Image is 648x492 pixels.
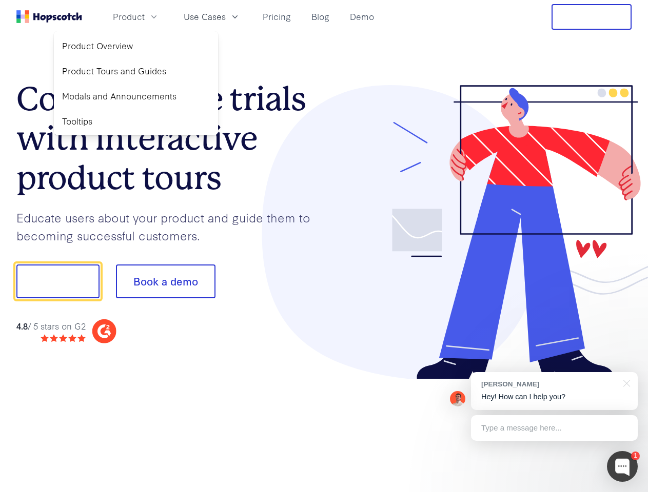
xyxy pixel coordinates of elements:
[58,60,214,81] a: Product Tours and Guides
[16,209,324,244] p: Educate users about your product and guide them to becoming successful customers.
[259,8,295,25] a: Pricing
[552,4,632,30] button: Free Trial
[58,86,214,107] a: Modals and Announcements
[107,8,165,25] button: Product
[450,391,465,406] img: Mark Spera
[307,8,333,25] a: Blog
[16,320,28,332] strong: 4.8
[16,264,100,298] button: Show me!
[116,264,215,298] button: Book a demo
[58,111,214,132] a: Tooltips
[471,415,638,441] div: Type a message here...
[16,320,86,333] div: / 5 stars on G2
[16,79,324,197] h1: Convert more trials with interactive product tours
[178,8,246,25] button: Use Cases
[481,379,617,389] div: [PERSON_NAME]
[16,10,82,23] a: Home
[113,10,145,23] span: Product
[631,452,640,460] div: 1
[184,10,226,23] span: Use Cases
[58,35,214,56] a: Product Overview
[346,8,378,25] a: Demo
[481,392,627,402] p: Hey! How can I help you?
